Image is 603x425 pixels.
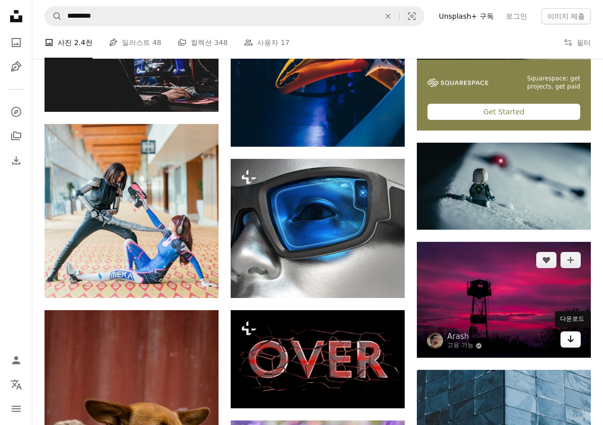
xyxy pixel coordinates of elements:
a: 로그인 / 가입 [6,350,26,370]
a: 홈 — Unsplash [6,6,26,28]
a: 다른 여자에게 칼을 겨누고 있는 여자 [45,206,219,216]
div: Get Started [427,104,580,120]
button: 삭제 [377,7,399,26]
span: Squarespace: get projects, get paid [500,74,580,92]
img: 레고 피규어가 눈 속에 서 있다 [417,143,591,230]
form: 사이트 전체에서 이미지 찾기 [45,6,424,26]
span: 48 [152,37,161,48]
button: 좋아요 [536,252,556,268]
a: 사용자 17 [244,26,289,59]
button: 이미지 제출 [541,8,591,24]
a: 일러스트 [6,57,26,77]
a: 사진 [6,32,26,53]
img: 검은 배경에 빨간색으로 쓰여진 단어 [231,310,405,408]
a: 컬렉션 [6,126,26,146]
img: 마네킹의 머리에 안경을 씌운 모습 [231,159,405,298]
button: 메뉴 [6,399,26,419]
a: 로그인 [500,8,533,24]
a: 회색 집의 실루엣 [417,295,591,304]
span: 348 [214,37,228,48]
img: Arash의 프로필로 이동 [427,332,443,349]
a: 검은 배경에 빨간색으로 쓰여진 단어 [231,355,405,364]
div: 다운로드 [555,311,589,327]
img: 다른 여자에게 칼을 겨누고 있는 여자 [45,124,219,298]
a: 고용 가능 [447,342,482,350]
a: Unsplash+ 구독 [433,8,499,24]
img: 회색 집의 실루엣 [417,242,591,358]
a: 마네킹의 머리에 안경을 씌운 모습 [231,224,405,233]
img: file-1747939142011-51e5cc87e3c9 [427,78,488,88]
a: 다운로드 내역 [6,150,26,171]
button: 시각적 검색 [400,7,424,26]
a: Arash [447,331,482,342]
button: Unsplash 검색 [45,7,62,26]
a: 일러스트 48 [109,26,161,59]
a: 탐색 [6,102,26,122]
span: 17 [281,37,290,48]
a: 컬렉션 348 [178,26,228,59]
button: 언어 [6,374,26,395]
button: 컬렉션에 추가 [561,252,581,268]
a: 레고 피규어가 눈 속에 서 있다 [417,181,591,190]
button: 필터 [564,26,591,59]
a: 다운로드 [561,331,581,348]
